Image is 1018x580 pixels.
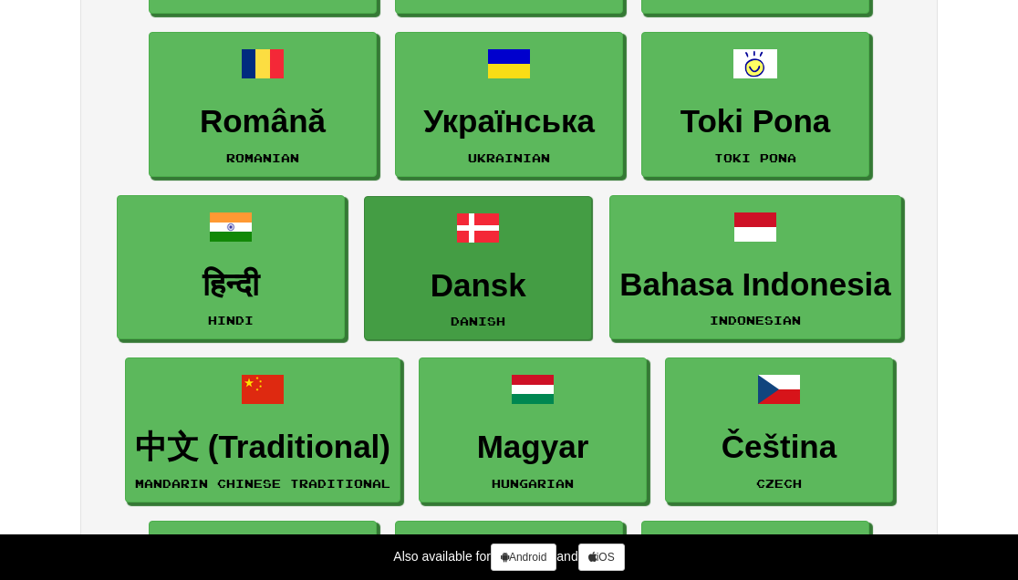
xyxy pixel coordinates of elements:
[135,477,390,490] small: Mandarin Chinese Traditional
[405,104,613,140] h3: Українська
[619,267,891,303] h3: Bahasa Indonesia
[492,477,574,490] small: Hungarian
[675,430,883,465] h3: Čeština
[149,32,377,177] a: RomânăRomanian
[714,151,796,164] small: Toki Pona
[429,430,637,465] h3: Magyar
[641,32,869,177] a: Toki PonaToki Pona
[651,104,859,140] h3: Toki Pona
[135,430,390,465] h3: 中文 (Traditional)
[364,196,592,341] a: DanskDanish
[127,267,335,303] h3: हिन्दी
[710,314,801,326] small: Indonesian
[125,357,400,502] a: 中文 (Traditional)Mandarin Chinese Traditional
[374,268,582,304] h3: Dansk
[578,544,625,571] a: iOS
[609,195,901,340] a: Bahasa IndonesiaIndonesian
[226,151,299,164] small: Romanian
[756,477,802,490] small: Czech
[159,104,367,140] h3: Română
[468,151,550,164] small: Ukrainian
[208,314,254,326] small: Hindi
[491,544,556,571] a: Android
[451,315,505,327] small: Danish
[665,357,893,502] a: ČeštinaCzech
[395,32,623,177] a: УкраїнськаUkrainian
[419,357,647,502] a: MagyarHungarian
[117,195,345,340] a: हिन्दीHindi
